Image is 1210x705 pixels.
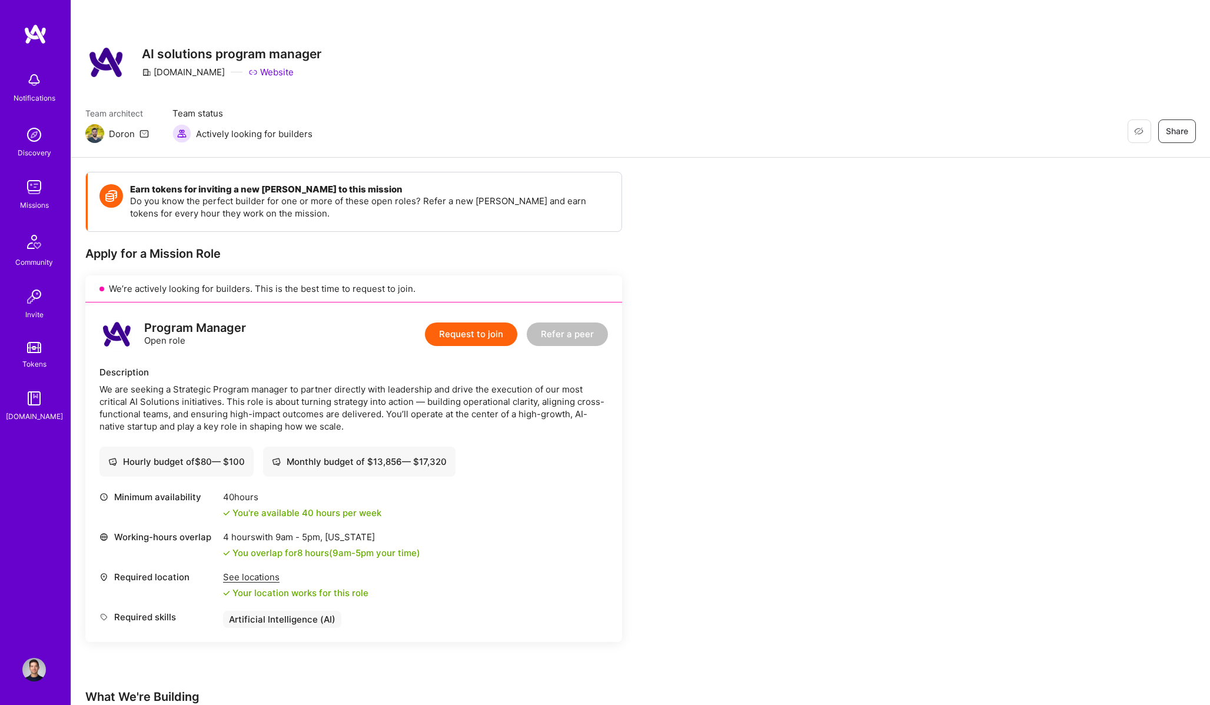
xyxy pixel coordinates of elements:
div: [DOMAIN_NAME] [6,410,63,423]
img: Actively looking for builders [172,124,191,143]
div: Description [99,366,608,378]
div: What We're Building [85,689,792,704]
img: Token icon [99,184,123,208]
a: User Avatar [19,658,49,681]
img: teamwork [22,175,46,199]
div: Tokens [22,358,46,370]
i: icon Check [223,510,230,517]
div: We’re actively looking for builders. This is the best time to request to join. [85,275,622,302]
i: icon Location [99,573,108,581]
div: [DOMAIN_NAME] [142,66,225,78]
div: Open role [144,322,246,347]
div: 4 hours with [US_STATE] [223,531,420,543]
div: Hourly budget of $ 80 — $ 100 [108,455,245,468]
i: icon CompanyGray [142,68,151,77]
span: 9am - 5pm , [273,531,325,543]
img: guide book [22,387,46,410]
img: User Avatar [22,658,46,681]
div: Doron [109,128,135,140]
span: Actively looking for builders [196,128,313,140]
div: Working-hours overlap [99,531,217,543]
span: 9am - 5pm [333,547,374,558]
h4: Earn tokens for inviting a new [PERSON_NAME] to this mission [130,184,610,195]
i: icon Clock [99,493,108,501]
img: discovery [22,123,46,147]
div: You overlap for 8 hours ( your time) [232,547,420,559]
i: icon World [99,533,108,541]
div: Monthly budget of $ 13,856 — $ 17,320 [272,455,447,468]
span: Team status [172,107,313,119]
div: Missions [20,199,49,211]
img: logo [99,317,135,352]
div: Notifications [14,92,55,104]
img: Team Architect [85,124,104,143]
div: Discovery [18,147,51,159]
p: Do you know the perfect builder for one or more of these open roles? Refer a new [PERSON_NAME] an... [130,195,610,220]
img: Invite [22,285,46,308]
img: logo [24,24,47,45]
i: icon Mail [139,129,149,138]
div: Program Manager [144,322,246,334]
div: 40 hours [223,491,381,503]
img: Company Logo [85,41,128,84]
img: bell [22,68,46,92]
div: Artificial Intelligence (AI) [223,611,341,628]
i: icon Check [223,590,230,597]
div: Apply for a Mission Role [85,246,622,261]
h3: AI solutions program manager [142,46,321,61]
div: Invite [25,308,44,321]
i: icon Tag [99,613,108,621]
img: Community [20,228,48,256]
div: Required skills [99,611,217,623]
div: You're available 40 hours per week [223,507,381,519]
span: Share [1166,125,1188,137]
img: tokens [27,342,41,353]
div: Required location [99,571,217,583]
span: Team architect [85,107,149,119]
i: icon Check [223,550,230,557]
div: Your location works for this role [223,587,368,599]
i: icon Cash [272,457,281,466]
button: Share [1158,119,1196,143]
i: icon Cash [108,457,117,466]
div: Minimum availability [99,491,217,503]
button: Refer a peer [527,322,608,346]
button: Request to join [425,322,517,346]
div: We are seeking a Strategic Program manager to partner directly with leadership and drive the exec... [99,383,608,433]
div: Community [15,256,53,268]
i: icon EyeClosed [1134,127,1143,136]
div: See locations [223,571,368,583]
a: Website [248,66,294,78]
